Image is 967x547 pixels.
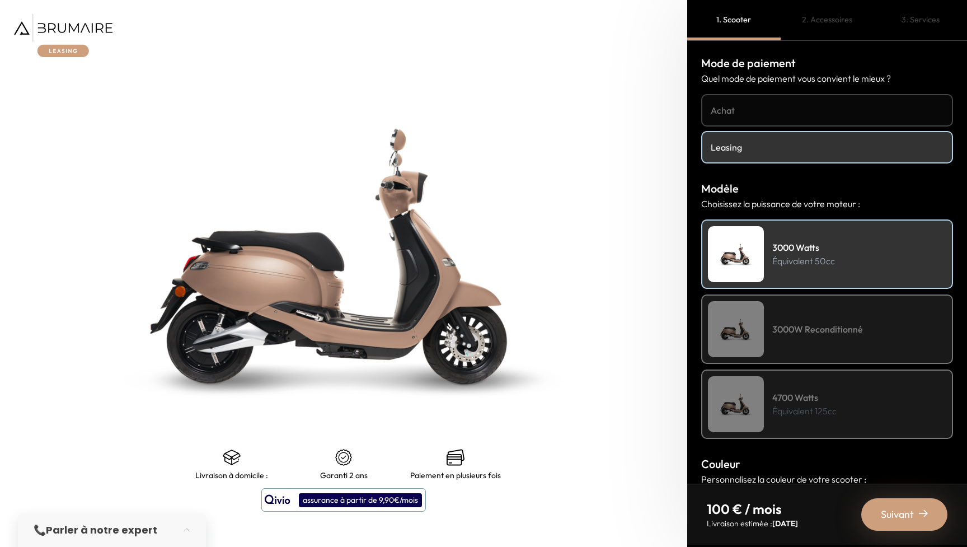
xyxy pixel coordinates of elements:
img: certificat-de-garantie.png [335,448,353,466]
img: Scooter Leasing [708,376,764,432]
h4: 3000 Watts [772,241,835,254]
h4: 3000W Reconditionné [772,322,863,336]
span: [DATE] [772,518,798,529]
h3: Couleur [701,456,953,473]
p: Livraison estimée : [707,518,798,529]
p: Équivalent 125cc [772,404,837,418]
p: Personnalisez la couleur de votre scooter : [701,473,953,486]
p: Paiement en plusieurs fois [410,471,501,480]
a: Achat [701,94,953,127]
div: assurance à partir de 9,90€/mois [299,493,422,507]
img: logo qivio [265,493,290,507]
h4: Leasing [711,141,943,154]
p: Garanti 2 ans [320,471,368,480]
h3: Mode de paiement [701,55,953,72]
p: Choisissez la puissance de votre moteur : [701,197,953,211]
img: credit-cards.png [447,448,464,466]
img: Scooter Leasing [708,301,764,357]
h4: Achat [711,104,943,117]
img: shipping.png [223,448,241,466]
p: Livraison à domicile : [195,471,268,480]
p: 100 € / mois [707,500,798,518]
p: Équivalent 50cc [772,254,835,268]
img: Scooter Leasing [708,226,764,282]
h3: Modèle [701,180,953,197]
img: Brumaire Leasing [14,14,112,57]
h4: 4700 Watts [772,391,837,404]
button: assurance à partir de 9,90€/mois [261,488,426,512]
p: Quel mode de paiement vous convient le mieux ? [701,72,953,85]
img: right-arrow-2.png [919,509,928,518]
span: Suivant [881,507,914,522]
